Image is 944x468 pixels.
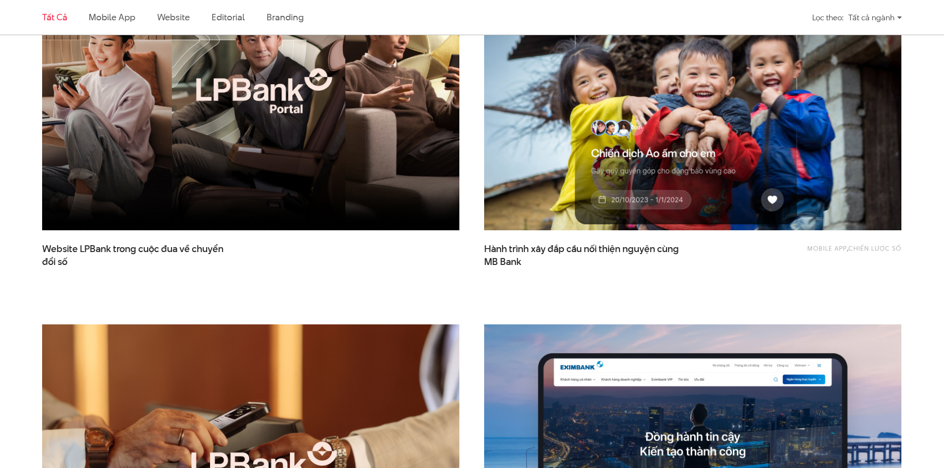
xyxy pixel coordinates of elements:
a: Branding [267,11,303,23]
a: Editorial [212,11,245,23]
a: Hành trình xây đắp cầu nối thiện nguyện cùngMB Bank [484,243,682,267]
span: Hành trình xây đắp cầu nối thiện nguyện cùng [484,243,682,267]
a: Chiến lược số [848,244,901,253]
a: Website LPBank trong cuộc đua về chuyểnđổi số [42,243,240,267]
a: Website [157,11,190,23]
span: MB Bank [484,256,521,268]
a: Tất cả [42,11,67,23]
div: Tất cả ngành [848,9,902,26]
span: đổi số [42,256,67,268]
div: Lọc theo: [812,9,843,26]
a: Mobile app [807,244,847,253]
span: Website LPBank trong cuộc đua về chuyển [42,243,240,267]
div: , [734,243,901,262]
a: Mobile app [89,11,135,23]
